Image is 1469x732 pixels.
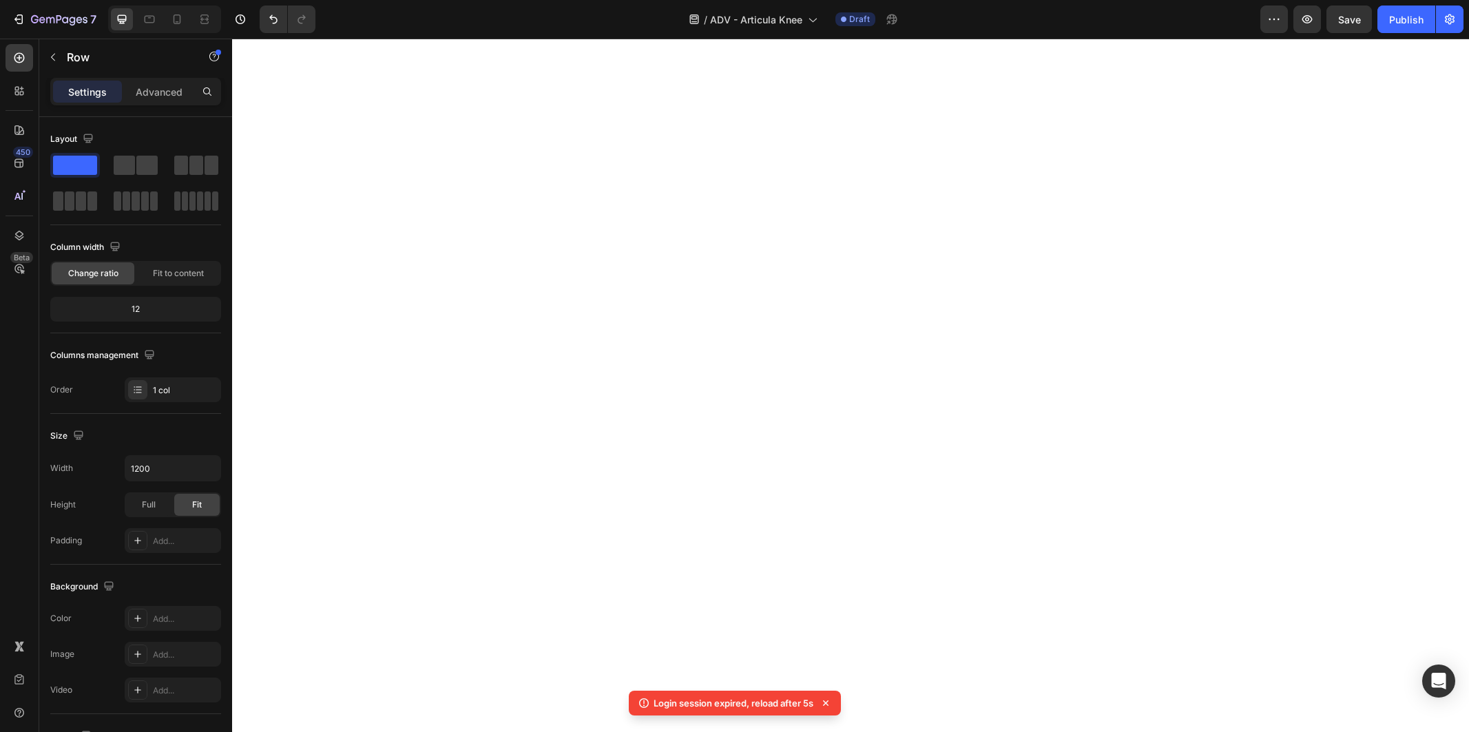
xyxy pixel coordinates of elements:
[90,11,96,28] p: 7
[50,427,87,446] div: Size
[50,578,117,596] div: Background
[153,384,218,397] div: 1 col
[50,238,123,257] div: Column width
[67,49,184,65] p: Row
[1422,665,1455,698] div: Open Intercom Messenger
[68,267,118,280] span: Change ratio
[50,462,73,474] div: Width
[849,13,870,25] span: Draft
[260,6,315,33] div: Undo/Redo
[153,535,218,547] div: Add...
[125,456,220,481] input: Auto
[68,85,107,99] p: Settings
[50,612,72,625] div: Color
[136,85,183,99] p: Advanced
[10,252,33,263] div: Beta
[13,147,33,158] div: 450
[53,300,218,319] div: 12
[6,6,103,33] button: 7
[232,39,1469,732] iframe: Design area
[50,648,74,660] div: Image
[50,130,96,149] div: Layout
[654,696,813,710] p: Login session expired, reload after 5s
[1326,6,1372,33] button: Save
[153,684,218,697] div: Add...
[704,12,707,27] span: /
[50,684,72,696] div: Video
[142,499,156,511] span: Full
[1389,12,1424,27] div: Publish
[153,613,218,625] div: Add...
[50,534,82,547] div: Padding
[50,384,73,396] div: Order
[1377,6,1435,33] button: Publish
[50,499,76,511] div: Height
[1338,14,1361,25] span: Save
[192,499,202,511] span: Fit
[710,12,802,27] span: ADV - Articula Knee
[153,649,218,661] div: Add...
[153,267,204,280] span: Fit to content
[50,346,158,365] div: Columns management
